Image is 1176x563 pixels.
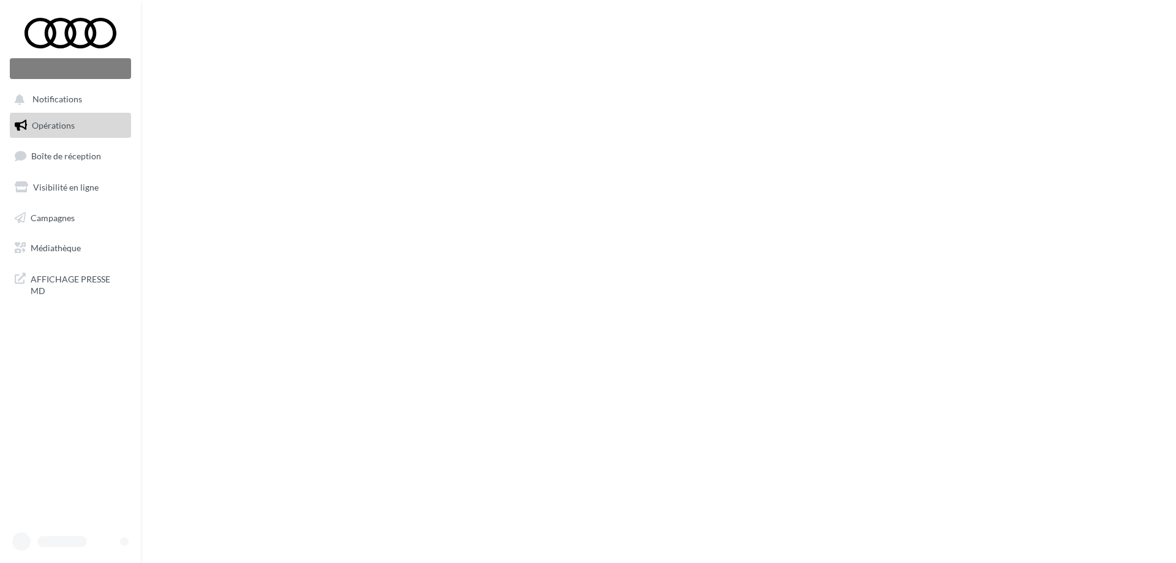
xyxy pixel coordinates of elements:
span: Notifications [32,94,82,105]
a: Boîte de réception [7,143,134,169]
span: Visibilité en ligne [33,182,99,192]
a: Campagnes [7,205,134,231]
div: Nouvelle campagne [10,58,131,79]
a: Visibilité en ligne [7,175,134,200]
span: Campagnes [31,212,75,222]
span: Opérations [32,120,75,130]
span: Médiathèque [31,243,81,253]
span: Boîte de réception [31,151,101,161]
a: Opérations [7,113,134,138]
span: AFFICHAGE PRESSE MD [31,271,126,297]
a: Médiathèque [7,235,134,261]
a: AFFICHAGE PRESSE MD [7,266,134,302]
